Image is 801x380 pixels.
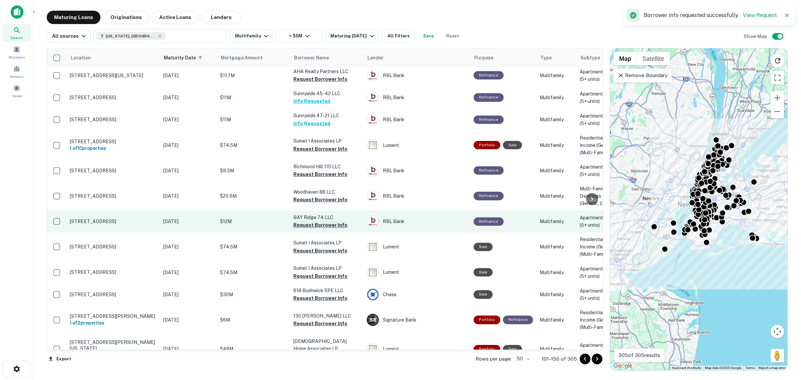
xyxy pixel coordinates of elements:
[220,116,287,123] p: $11M
[293,112,360,119] p: Sunnyside 47-21 LLC
[576,48,623,67] th: Subtype
[367,241,378,252] img: picture
[418,29,439,43] button: Save your search to get updates of matches that match your search criteria.
[580,163,620,178] p: Apartment house (5+ units)
[617,71,667,79] p: Remove Boundary
[220,218,287,225] p: $12M
[220,94,287,101] p: $11M
[367,54,383,62] span: Lender
[2,62,31,80] a: Contacts
[580,112,620,127] p: Apartment house (5+ units)
[580,342,620,356] p: Apartment house (5+ units)
[540,218,573,225] p: Multifamily
[70,319,157,327] h6: 1 of 2 properties
[540,72,573,79] p: Multifamily
[540,142,573,149] p: Multifamily
[220,142,287,149] p: $74.5M
[367,92,378,103] img: picture
[474,217,504,226] div: This loan purpose was for refinancing
[759,366,785,370] a: Report a map error
[325,29,379,43] button: Maturing [DATE]
[220,269,287,276] p: $74.5M
[367,114,467,126] div: RBL Bank
[70,94,157,101] p: [STREET_ADDRESS]
[2,24,31,42] div: Search
[9,54,25,60] span: Borrowers
[163,167,213,174] p: [DATE]
[220,316,287,324] p: $6M
[163,116,213,123] p: [DATE]
[293,90,360,97] p: Sunnyside 45-42 LLC
[2,82,31,100] div: Saved
[70,145,157,152] h6: 1 of 10 properties
[293,75,347,83] button: Request Borrower Info
[367,69,467,81] div: RBL Bank
[152,11,199,24] button: Active Loans
[503,345,522,353] div: Sale
[363,48,470,67] th: Lender
[290,48,363,67] th: Borrower Name
[474,268,493,276] div: Sale
[293,163,360,170] p: Richmond Hill 115 LLC
[612,362,634,370] img: Google
[367,314,467,326] div: Signature Bank
[70,218,157,224] p: [STREET_ADDRESS]
[771,54,785,68] button: Reload search area
[70,117,157,123] p: [STREET_ADDRESS]
[103,11,149,24] button: Originations
[367,266,467,278] div: Lument
[367,267,378,278] img: picture
[367,216,378,227] img: picture
[70,193,157,199] p: [STREET_ADDRESS]
[474,71,504,79] div: This loan purpose was for refinancing
[220,291,287,298] p: $30M
[221,54,271,62] span: Mortgage Amount
[540,316,573,324] p: Multifamily
[474,290,493,299] div: Sale
[580,90,620,105] p: Apartment house (5+ units)
[201,11,241,24] button: Lenders
[705,366,741,370] span: Map data ©2025 Google
[580,309,620,331] p: Residential Income (General) (Multi-Family)
[367,190,378,202] img: picture
[540,269,573,276] p: Multifamily
[474,316,500,324] div: This is a portfolio loan with 2 properties
[367,190,467,202] div: RBL Bank
[293,97,330,105] button: Info Requested
[293,221,347,229] button: Request Borrower Info
[580,68,620,83] p: Apartment house (5+ units)
[47,354,73,364] button: Export
[367,140,378,151] img: picture
[70,54,91,62] span: Location
[230,29,273,43] button: Multifamily
[592,354,602,364] button: Go to next page
[11,35,23,40] span: Search
[367,289,467,301] div: Chase
[293,320,347,328] button: Request Borrower Info
[474,141,500,149] div: This is a portfolio loan with 10 properties
[220,345,287,353] p: $48M
[160,48,217,67] th: Maturity Date
[580,134,620,156] p: Residential Income (General) (Multi-Family)
[70,292,157,298] p: [STREET_ADDRESS]
[12,93,22,99] span: Saved
[743,12,777,18] a: View Request
[293,214,360,221] p: BAY Ridge 74 LLC
[580,185,620,207] p: Multi-Family Dwellings (Generic, 2+)
[367,91,467,104] div: RBL Bank
[618,351,660,359] p: 305 of 305 results
[217,48,290,67] th: Mortgage Amount
[768,327,801,359] iframe: Chat Widget
[293,239,360,246] p: Sumet I Associates LP
[220,72,287,79] p: $11.7M
[220,243,287,250] p: $74.5M
[580,214,620,229] p: Apartment house (5+ units)
[2,43,31,61] div: Borrowers
[644,11,777,19] p: Borrower info requested successfully.
[70,339,157,351] p: [STREET_ADDRESS][PERSON_NAME][US_STATE]
[93,29,227,43] button: [US_STATE], [GEOGRAPHIC_DATA], [GEOGRAPHIC_DATA]
[367,165,378,176] img: picture
[580,236,620,258] p: Residential Income (General) (Multi-Family)
[771,91,784,105] button: Zoom in
[70,139,157,145] p: [STREET_ADDRESS]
